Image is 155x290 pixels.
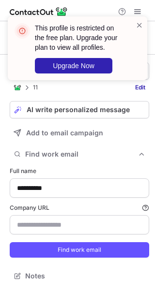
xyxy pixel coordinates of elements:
[10,167,149,175] label: Full name
[27,106,130,114] span: AI write personalized message
[26,129,103,137] span: Add to email campaign
[15,23,30,39] img: error
[10,124,149,142] button: Add to email campaign
[10,147,149,161] button: Find work email
[10,101,149,118] button: AI write personalized message
[10,6,68,17] img: ContactOut v5.3.10
[10,203,149,212] label: Company URL
[53,62,94,70] span: Upgrade Now
[35,23,124,52] header: This profile is restricted on the free plan. Upgrade your plan to view all profiles.
[10,242,149,258] button: Find work email
[25,150,138,159] span: Find work email
[35,58,112,73] button: Upgrade Now
[25,272,145,280] span: Notes
[10,269,149,283] button: Notes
